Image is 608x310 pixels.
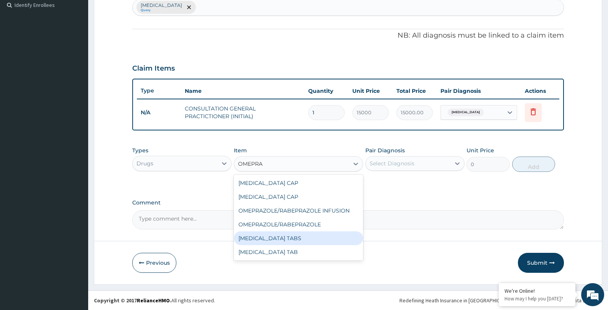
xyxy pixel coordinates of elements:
[234,204,363,218] div: OMEPRAZOLE/RABEPRAZOLE INFUSION
[304,83,348,99] th: Quantity
[132,64,175,73] h3: Claim Items
[137,106,181,120] td: N/A
[132,253,176,273] button: Previous
[141,8,182,12] small: Query
[437,83,521,99] th: Pair Diagnosis
[4,209,146,236] textarea: Type your message and hit 'Enter'
[512,157,555,172] button: Add
[132,200,564,206] label: Comment
[448,109,484,116] span: [MEDICAL_DATA]
[348,83,393,99] th: Unit Price
[88,290,608,310] footer: All rights reserved.
[94,297,171,304] strong: Copyright © 2017 .
[132,31,564,41] p: NB: All diagnosis must be linked to a claim item
[234,231,363,245] div: [MEDICAL_DATA] TABS
[393,83,437,99] th: Total Price
[181,101,304,124] td: CONSULTATION GENERAL PRACTICTIONER (INITIAL)
[234,147,247,154] label: Item
[521,83,559,99] th: Actions
[126,4,144,22] div: Minimize live chat window
[365,147,405,154] label: Pair Diagnosis
[136,160,153,167] div: Drugs
[467,147,494,154] label: Unit Price
[504,287,570,294] div: We're Online!
[40,43,129,53] div: Chat with us now
[137,297,170,304] a: RelianceHMO
[234,176,363,190] div: [MEDICAL_DATA] CAP
[137,84,181,98] th: Type
[518,253,564,273] button: Submit
[14,38,31,58] img: d_794563401_company_1708531726252_794563401
[234,190,363,204] div: [MEDICAL_DATA] CAP
[44,97,106,174] span: We're online!
[141,2,182,8] p: [MEDICAL_DATA]
[399,297,602,304] div: Redefining Heath Insurance in [GEOGRAPHIC_DATA] using Telemedicine and Data Science!
[181,83,304,99] th: Name
[234,245,363,259] div: [MEDICAL_DATA] TAB
[370,160,414,167] div: Select Diagnosis
[186,4,192,11] span: remove selection option
[132,147,148,154] label: Types
[234,218,363,231] div: OMEPRAZOLE/RABEPRAZOLE
[504,295,570,302] p: How may I help you today?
